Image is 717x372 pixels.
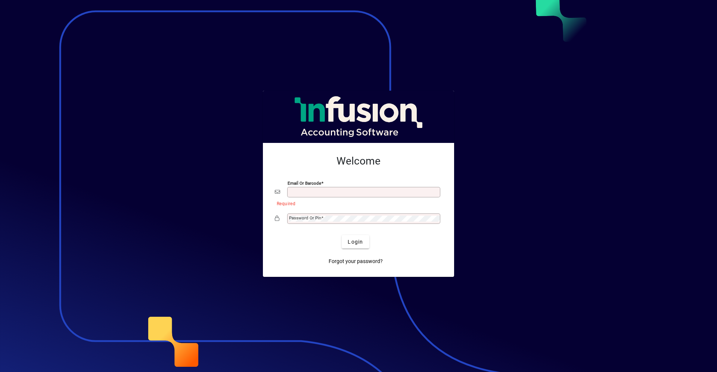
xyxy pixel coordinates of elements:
[329,257,383,265] span: Forgot your password?
[277,199,436,207] mat-error: Required
[342,235,369,248] button: Login
[275,155,442,168] h2: Welcome
[289,215,321,221] mat-label: Password or Pin
[288,181,321,186] mat-label: Email or Barcode
[326,254,386,268] a: Forgot your password?
[348,238,363,246] span: Login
